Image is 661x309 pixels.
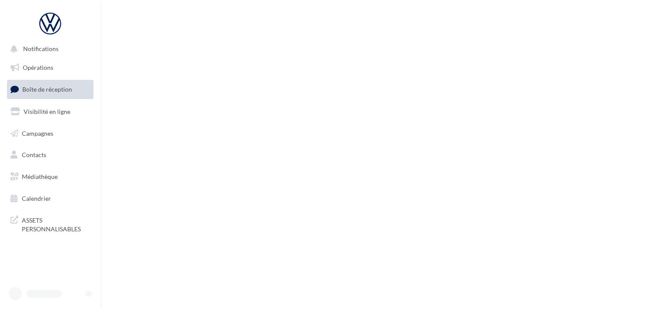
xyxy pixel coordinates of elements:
a: Boîte de réception [5,80,95,99]
span: Campagnes [22,129,53,137]
span: Notifications [23,45,59,53]
span: ASSETS PERSONNALISABLES [22,214,90,233]
span: Boîte de réception [22,86,72,93]
a: Médiathèque [5,168,95,186]
span: Opérations [23,64,53,71]
a: Visibilité en ligne [5,103,95,121]
span: Visibilité en ligne [24,108,70,115]
span: Contacts [22,151,46,158]
a: ASSETS PERSONNALISABLES [5,211,95,237]
a: Calendrier [5,189,95,208]
span: Calendrier [22,195,51,202]
a: Opérations [5,58,95,77]
span: Médiathèque [22,173,58,180]
a: Campagnes [5,124,95,143]
a: Contacts [5,146,95,164]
